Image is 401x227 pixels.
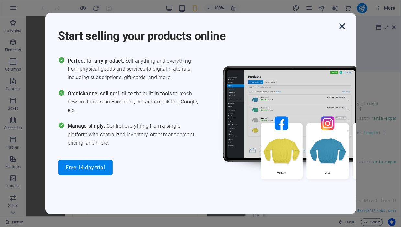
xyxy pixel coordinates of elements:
span: Sell anything and everything from physical goods and services to digital materials including subs... [68,57,201,82]
button: Free 14-day-trial [58,160,113,175]
span: Utilize the built-in tools to reach new customers on Facebook, Instagram, TikTok, Google, etc. [68,90,201,114]
span: Perfect for any product: [68,58,125,64]
span: Omnichannel selling: [68,90,118,97]
h1: Start selling your products online [58,20,337,44]
span: Manage simply: [68,123,106,129]
span: Free 14-day-trial [66,165,105,170]
span: Control everything from a single platform with centralized inventory, order management, pricing, ... [68,122,201,147]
